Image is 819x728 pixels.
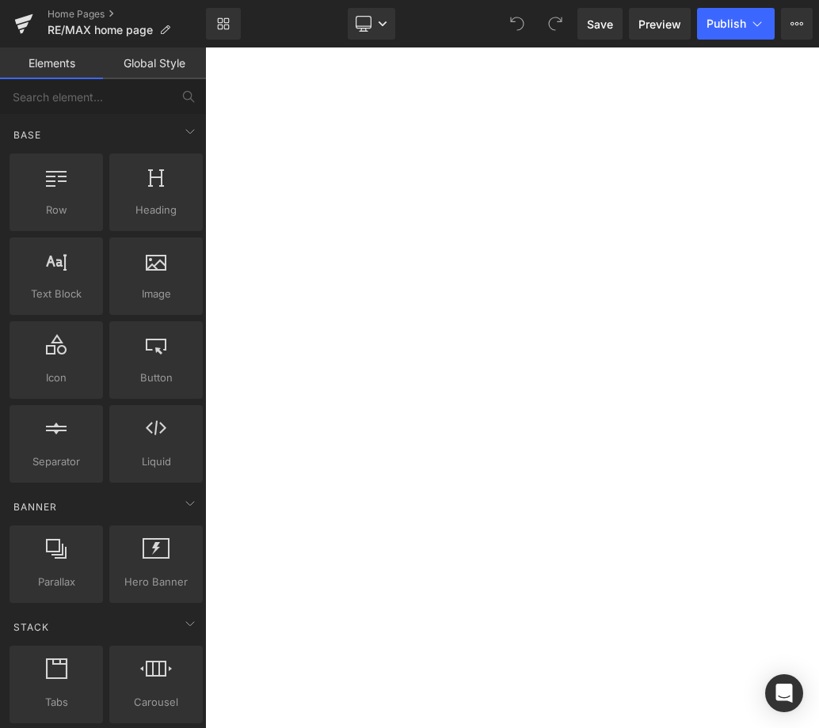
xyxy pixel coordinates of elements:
[48,8,206,21] a: Home Pages
[638,16,681,32] span: Preview
[14,453,98,470] span: Separator
[114,574,198,590] span: Hero Banner
[14,370,98,386] span: Icon
[12,620,51,635] span: Stack
[539,8,571,40] button: Redo
[206,8,241,40] a: New Library
[114,202,198,218] span: Heading
[707,17,746,30] span: Publish
[114,370,198,386] span: Button
[48,24,153,36] span: RE/MAX home page
[114,286,198,302] span: Image
[501,8,533,40] button: Undo
[14,202,98,218] span: Row
[12,127,43,142] span: Base
[103,47,206,79] a: Global Style
[114,453,198,470] span: Liquid
[14,286,98,302] span: Text Block
[629,8,691,40] a: Preview
[587,16,613,32] span: Save
[765,674,803,712] div: Open Intercom Messenger
[781,8,813,40] button: More
[697,8,775,40] button: Publish
[12,499,59,514] span: Banner
[14,694,98,711] span: Tabs
[14,574,98,590] span: Parallax
[114,694,198,711] span: Carousel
